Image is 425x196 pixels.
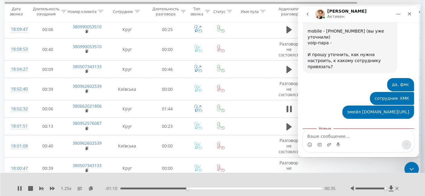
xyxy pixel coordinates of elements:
[11,63,23,75] div: 18:04:27
[149,100,186,118] td: 01:44
[190,6,203,17] div: Тип звонка
[29,100,67,118] td: 00:06
[106,118,149,135] td: Круг
[29,38,67,61] td: 00:40
[149,78,186,100] td: 00:00
[19,136,24,141] button: Средство выбора GIF-файла
[49,103,111,109] div: эмейл [DOMAIN_NAME][URL]
[11,43,23,55] div: 18:08:53
[73,103,102,109] a: 380662021806
[149,21,186,38] td: 00:25
[33,6,60,17] div: Длительность ожидания
[5,124,116,134] textarea: Ваше сообщение...
[279,160,299,177] span: Разговор не состоялся
[29,157,67,180] td: 00:39
[11,83,23,95] div: 18:02:40
[73,64,102,69] a: 380507343133
[73,163,102,169] a: 380507343133
[213,9,225,14] div: Статус
[106,157,149,180] td: Круг
[89,72,116,85] div: да, фмс
[29,118,67,135] td: 00:13
[149,135,186,158] td: 00:00
[106,100,149,118] td: Круг
[5,86,116,100] div: Виктория говорит…
[5,72,116,86] div: Виктория говорит…
[73,121,102,126] a: 380952576087
[105,185,120,191] span: - 01:10
[73,141,102,146] a: 380962602539
[9,136,14,141] button: Средство выбора эмодзи
[149,118,186,135] td: 00:23
[5,6,27,17] div: Дата звонка
[279,41,299,58] span: Разговор не состоялся
[94,76,111,82] div: да, фмс
[29,21,67,38] td: 00:06
[106,61,149,78] td: Круг
[106,78,149,100] td: Київська
[11,103,23,115] div: 18:02:32
[298,6,419,157] iframe: Intercom live chat
[279,138,299,154] span: Разговор не состоялся
[11,163,23,175] div: 18:00:47
[29,61,67,78] td: 00:09
[73,24,102,30] a: 380990053510
[5,100,116,118] div: Виктория говорит…
[72,86,116,99] div: сотрудник ХМК
[106,135,149,158] td: Київська
[29,135,67,158] td: 00:40
[106,38,149,61] td: Круг
[106,21,149,38] td: Круг
[77,90,111,96] div: сотрудник ХМК
[404,162,419,176] iframe: Intercom live chat
[11,24,23,35] div: 18:09:47
[152,6,179,17] div: Длительность разговора
[149,157,186,180] td: 00:00
[279,81,299,97] span: Разговор не состоялся
[29,136,34,141] button: Добавить вложение
[104,134,113,144] button: Отправить сообщение…
[67,9,96,14] div: Номер клиента
[29,78,67,100] td: 00:39
[113,9,133,14] div: Сотрудник
[325,185,336,191] span: 00:35
[384,187,387,190] div: Accessibility label
[276,6,306,17] div: Аудиозапись разговора
[61,185,71,191] span: 1.25 x
[73,44,102,49] a: 380990053510
[38,136,43,141] button: Start recording
[149,38,186,61] td: 00:00
[73,83,102,89] a: 380962602539
[149,61,186,78] td: 00:46
[241,9,259,14] div: Имя пула
[44,100,116,113] div: эмейл [DOMAIN_NAME][URL]
[11,141,23,152] div: 18:01:08
[186,187,189,190] div: Accessibility label
[11,121,23,132] div: 18:01:51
